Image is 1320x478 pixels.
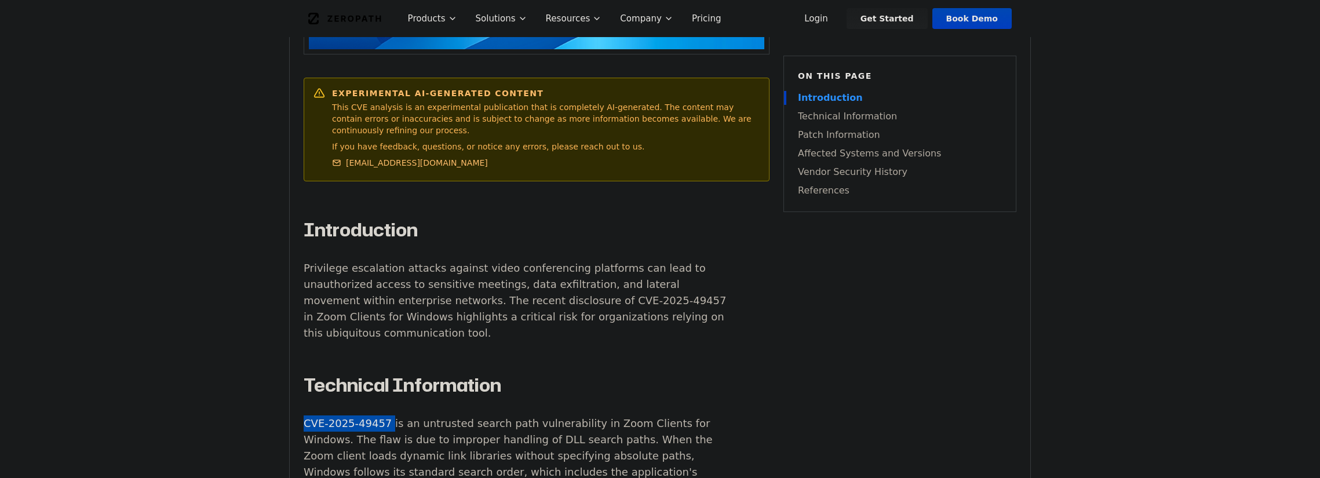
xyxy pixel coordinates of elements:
[798,110,1002,123] a: Technical Information
[847,8,928,29] a: Get Started
[798,128,1002,142] a: Patch Information
[798,165,1002,179] a: Vendor Security History
[332,141,760,152] p: If you have feedback, questions, or notice any errors, please reach out to us.
[332,101,760,136] p: This CVE analysis is an experimental publication that is completely AI-generated. The content may...
[790,8,842,29] a: Login
[798,147,1002,160] a: Affected Systems and Versions
[798,91,1002,105] a: Introduction
[304,374,735,397] h2: Technical Information
[798,70,1002,82] h6: On this page
[332,87,760,99] h6: Experimental AI-Generated Content
[932,8,1012,29] a: Book Demo
[332,157,488,169] a: [EMAIL_ADDRESS][DOMAIN_NAME]
[304,218,735,242] h2: Introduction
[798,184,1002,198] a: References
[304,260,735,341] p: Privilege escalation attacks against video conferencing platforms can lead to unauthorized access...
